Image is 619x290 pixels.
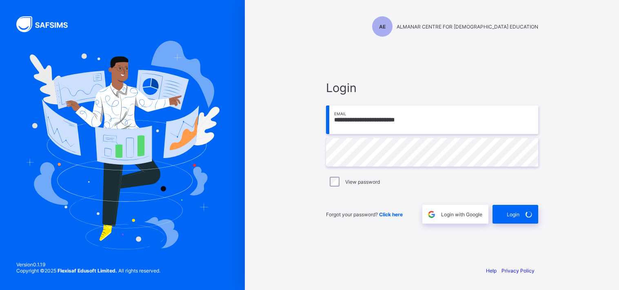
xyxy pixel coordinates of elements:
[507,211,519,217] span: Login
[326,81,538,95] span: Login
[441,211,482,217] span: Login with Google
[379,24,386,30] span: AE
[379,211,403,217] a: Click here
[501,268,535,274] a: Privacy Policy
[345,179,380,185] label: View password
[16,16,78,32] img: SAFSIMS Logo
[16,261,160,268] span: Version 0.1.19
[326,211,403,217] span: Forgot your password?
[58,268,117,274] strong: Flexisaf Edusoft Limited.
[486,268,497,274] a: Help
[397,24,538,30] span: ALMANAR CENTRE FOR [DEMOGRAPHIC_DATA] EDUCATION
[25,41,220,249] img: Hero Image
[427,210,436,219] img: google.396cfc9801f0270233282035f929180a.svg
[16,268,160,274] span: Copyright © 2025 All rights reserved.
